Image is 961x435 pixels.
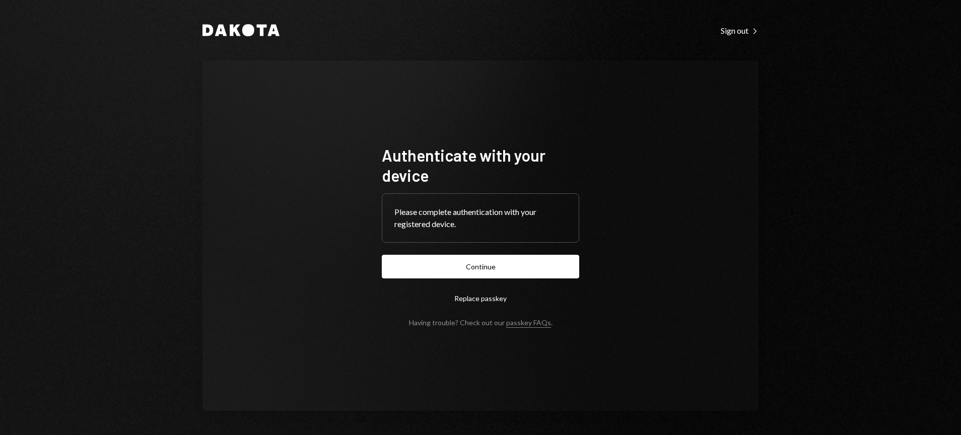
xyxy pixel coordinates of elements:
[721,26,759,36] div: Sign out
[394,206,567,230] div: Please complete authentication with your registered device.
[382,255,579,278] button: Continue
[506,318,551,328] a: passkey FAQs
[409,318,553,327] div: Having trouble? Check out our .
[721,25,759,36] a: Sign out
[382,145,579,185] h1: Authenticate with your device
[382,286,579,310] button: Replace passkey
